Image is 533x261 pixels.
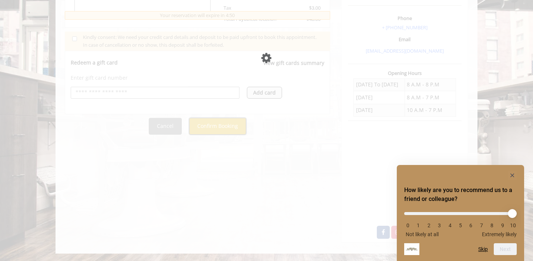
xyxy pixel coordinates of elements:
[499,222,506,228] li: 9
[404,171,517,255] div: How likely are you to recommend us to a friend or colleague? Select an option from 0 to 10, with ...
[478,246,488,252] button: Skip
[488,222,496,228] li: 8
[446,222,454,228] li: 4
[436,222,443,228] li: 3
[509,222,517,228] li: 10
[467,222,475,228] li: 6
[508,171,517,180] button: Hide survey
[457,222,464,228] li: 5
[404,186,517,204] h2: How likely are you to recommend us to a friend or colleague? Select an option from 0 to 10, with ...
[478,222,485,228] li: 7
[482,231,517,237] span: Extremely likely
[415,222,422,228] li: 1
[425,222,433,228] li: 2
[406,231,439,237] span: Not likely at all
[404,207,517,237] div: How likely are you to recommend us to a friend or colleague? Select an option from 0 to 10, with ...
[404,222,412,228] li: 0
[494,243,517,255] button: Next question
